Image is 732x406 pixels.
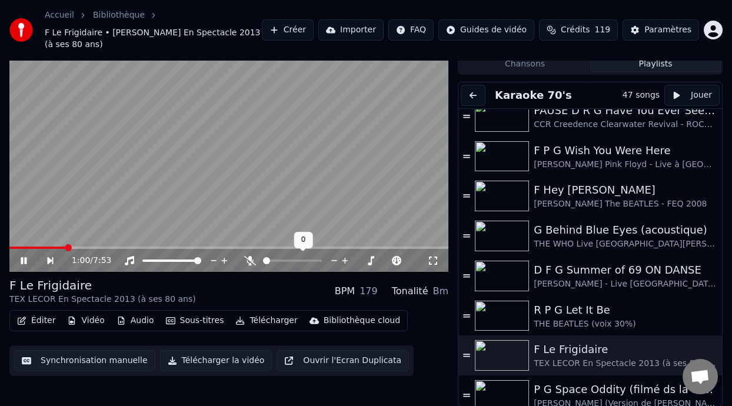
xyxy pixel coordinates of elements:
[432,284,448,298] div: Bm
[590,55,721,72] button: Playlists
[392,284,428,298] div: Tonalité
[160,350,272,371] button: Télécharger la vidéo
[277,350,409,371] button: Ouvrir l'Ecran Duplicata
[644,24,691,36] div: Paramètres
[14,350,155,371] button: Synchronisation manuelle
[534,341,717,358] div: F Le Frigidaire
[72,255,100,267] div: /
[534,182,717,198] div: F Hey [PERSON_NAME]
[534,278,717,290] div: [PERSON_NAME] - Live [GEOGRAPHIC_DATA][PERSON_NAME] 2024
[534,142,717,159] div: F P G Wish You Were Here
[318,19,384,41] button: Importer
[45,27,262,51] span: F Le Frigidaire • [PERSON_NAME] En Spectacle 2013 (à ses 80 ans)
[72,255,90,267] span: 1:00
[623,19,699,41] button: Paramètres
[534,102,717,119] div: PAUSE D R G Have You Ever Seen the Rain ON DANSE
[360,284,378,298] div: 179
[45,9,74,21] a: Accueil
[683,359,718,394] div: Ouvrir le chat
[539,19,618,41] button: Crédits119
[594,24,610,36] span: 119
[623,89,660,101] div: 47 songs
[561,24,590,36] span: Crédits
[161,312,229,329] button: Sous-titres
[93,255,111,267] span: 7:53
[62,312,109,329] button: Vidéo
[534,262,717,278] div: D F G Summer of 69 ON DANSE
[534,302,717,318] div: R P G Let It Be
[438,19,534,41] button: Guides de vidéo
[534,222,717,238] div: G Behind Blue Eyes (acoustique)
[534,381,717,398] div: P G Space Oddity (filmé ds la Station Spatiale Internationale)
[490,87,577,104] button: Karaoke 70's
[534,198,717,210] div: [PERSON_NAME] The BEATLES - FEQ 2008
[262,19,314,41] button: Créer
[9,277,196,294] div: F Le Frigidaire
[45,9,262,51] nav: breadcrumb
[93,9,145,21] a: Bibliothèque
[534,238,717,250] div: THE WHO Live [GEOGRAPHIC_DATA][PERSON_NAME] 2022 (sans voix)
[534,119,717,131] div: CCR Creedence Clearwater Revival - ROCKSMITH
[534,159,717,171] div: [PERSON_NAME] Pink Floyd - Live à [GEOGRAPHIC_DATA] 2019 (voix 30%)
[460,55,590,72] button: Chansons
[534,318,717,330] div: THE BEATLES (voix 30%)
[12,312,60,329] button: Éditer
[335,284,355,298] div: BPM
[388,19,434,41] button: FAQ
[231,312,302,329] button: Télécharger
[294,232,313,248] div: 0
[534,358,717,370] div: TEX LECOR En Spectacle 2013 (à ses 80 ans)
[112,312,159,329] button: Audio
[9,294,196,305] div: TEX LECOR En Spectacle 2013 (à ses 80 ans)
[9,18,33,42] img: youka
[324,315,400,327] div: Bibliothèque cloud
[664,85,720,106] button: Jouer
